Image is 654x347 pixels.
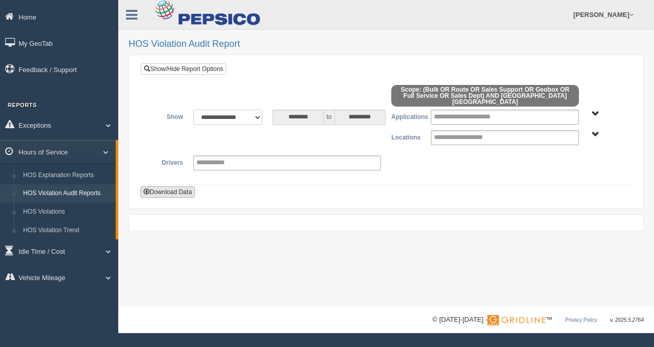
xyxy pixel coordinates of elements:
[565,317,597,323] a: Privacy Policy
[610,317,644,323] span: v. 2025.5.2764
[391,85,579,107] span: Scope: (Bulk OR Route OR Sales Support OR Geobox OR Full Service OR Sales Dept) AND [GEOGRAPHIC_D...
[386,110,426,122] label: Applications
[324,110,334,125] span: to
[19,166,116,185] a: HOS Explanation Reports
[19,184,116,203] a: HOS Violation Audit Reports
[140,186,195,198] button: Download Data
[386,130,426,143] label: Locations
[149,155,188,168] label: Drivers
[129,39,644,49] h2: HOS Violation Audit Report
[141,63,226,75] a: Show/Hide Report Options
[149,110,188,122] label: Show
[19,221,116,240] a: HOS Violation Trend
[432,315,644,325] div: © [DATE]-[DATE] - ™
[487,315,546,325] img: Gridline
[19,203,116,221] a: HOS Violations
